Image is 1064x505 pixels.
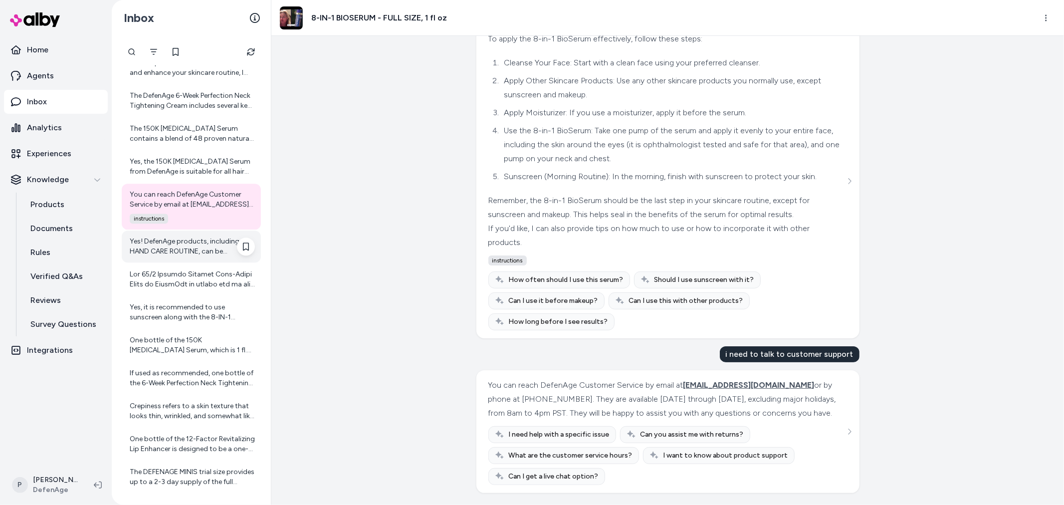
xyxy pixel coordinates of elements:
[509,451,633,461] span: What are the customer service hours?
[12,477,28,493] span: P
[130,302,255,322] div: Yes, it is recommended to use sunscreen along with the 8-IN-1 BioSerum. While the serum provides ...
[130,335,255,355] div: One bottle of the 150K [MEDICAL_DATA] Serum, which is 1 fl. oz. (about 30 ml), is designed to las...
[720,346,859,362] div: i need to talk to customer support
[20,241,108,264] a: Rules
[27,344,73,356] p: Integrations
[27,148,71,160] p: Experiences
[10,12,60,27] img: alby Logo
[122,329,261,361] a: One bottle of the 150K [MEDICAL_DATA] Serum, which is 1 fl. oz. (about 30 ml), is designed to las...
[30,199,64,211] p: Products
[488,194,845,222] div: Remember, the 8-in-1 BioSerum should be the last step in your skincare routine, except for sunscr...
[629,296,743,306] span: Can I use this with other products?
[20,193,108,217] a: Products
[844,175,855,187] button: See more
[501,106,845,120] li: Apply Moisturizer: If you use a moisturizer, apply it before the serum.
[130,190,255,210] div: You can reach DefenAge Customer Service by email at [EMAIL_ADDRESS][DOMAIN_NAME] or by phone at [...
[488,32,845,46] div: To apply the 8-in-1 BioSerum effectively, follow these steps:
[30,294,61,306] p: Reviews
[509,317,608,327] span: How long before I see results?
[130,91,255,111] div: The DefenAge 6-Week Perfection Neck Tightening Cream includes several key ingredients designed to...
[122,184,261,230] a: You can reach DefenAge Customer Service by email at [EMAIL_ADDRESS][DOMAIN_NAME] or by phone at [...
[27,174,69,186] p: Knowledge
[130,237,255,256] div: Yes! DefenAge products, including the HAND CARE ROUTINE, can be combined with almost any other sk...
[4,64,108,88] a: Agents
[509,275,624,285] span: How often should I use this serum?
[20,312,108,336] a: Survey Questions
[122,461,261,493] a: The DEFENAGE MINIS trial size provides up to a 2-3 day supply of the full skincare regimen. It in...
[144,42,164,62] button: Filter
[509,296,598,306] span: Can I use it before makeup?
[130,124,255,144] div: The 150K [MEDICAL_DATA] Serum contains a blend of 48 proven natural ingredients infused at their ...
[122,52,261,84] a: To complement the 8-IN-1 BioSerum and enhance your skincare routine, I recommend these DefenAge p...
[844,426,855,438] button: See more
[122,151,261,183] a: Yes, the 150K [MEDICAL_DATA] Serum from DefenAge is suitable for all hair types. It is designed t...
[488,222,845,250] div: If you'd like, I can also provide tips on how much to use or how to incorporate it with other pro...
[130,434,255,454] div: One bottle of the 12-Factor Revitalizing Lip Enhancer is designed to be a one-month supply when u...
[501,74,845,102] li: Apply Other Skincare Products: Use any other skincare products you normally use, except sunscreen...
[501,124,845,166] li: Use the 8-in-1 BioSerum: Take one pump of the serum and apply it evenly to your entire face, incl...
[311,12,447,24] h3: 8-IN-1 BIOSERUM - FULL SIZE, 1 fl oz
[122,428,261,460] a: One bottle of the 12-Factor Revitalizing Lip Enhancer is designed to be a one-month supply when u...
[509,472,599,482] span: Can I get a live chat option?
[122,296,261,328] a: Yes, it is recommended to use sunscreen along with the 8-IN-1 BioSerum. While the serum provides ...
[124,10,154,25] h2: Inbox
[488,255,527,265] span: instructions
[122,362,261,394] a: If used as recommended, one bottle of the 6-Week Perfection Neck Tightening Cream typically lasts...
[130,269,255,289] div: Lor 65/2 Ipsumdo Sitamet Cons-Adipi Elits do EiusmOdt in utlabo etd ma ali enimadmin Ven-Quisno E...
[4,168,108,192] button: Knowledge
[130,214,168,224] span: instructions
[4,142,108,166] a: Experiences
[4,338,108,362] a: Integrations
[663,451,788,461] span: I want to know about product support
[27,70,54,82] p: Agents
[27,122,62,134] p: Analytics
[130,368,255,388] div: If used as recommended, one bottle of the 6-Week Perfection Neck Tightening Cream typically lasts...
[30,247,50,258] p: Rules
[30,318,96,330] p: Survey Questions
[4,90,108,114] a: Inbox
[122,395,261,427] a: Crepiness refers to a skin texture that looks thin, wrinkled, and somewhat like crepe paper. It o...
[33,485,78,495] span: DefenAge
[509,430,610,440] span: I need help with a specific issue
[130,157,255,177] div: Yes, the 150K [MEDICAL_DATA] Serum from DefenAge is suitable for all hair types. It is designed t...
[241,42,261,62] button: Refresh
[683,380,815,390] span: [EMAIL_ADDRESS][DOMAIN_NAME]
[130,401,255,421] div: Crepiness refers to a skin texture that looks thin, wrinkled, and somewhat like crepe paper. It o...
[654,275,754,285] span: Should I use sunscreen with it?
[122,263,261,295] a: Lor 65/2 Ipsumdo Sitamet Cons-Adipi Elits do EiusmOdt in utlabo etd ma ali enimadmin Ven-Quisno E...
[30,270,83,282] p: Verified Q&As
[33,475,78,485] p: [PERSON_NAME]
[501,56,845,70] li: Cleanse Your Face: Start with a clean face using your preferred cleanser.
[6,469,86,501] button: P[PERSON_NAME]DefenAge
[130,58,255,78] div: To complement the 8-IN-1 BioSerum and enhance your skincare routine, I recommend these DefenAge p...
[122,231,261,262] a: Yes! DefenAge products, including the HAND CARE ROUTINE, can be combined with almost any other sk...
[4,116,108,140] a: Analytics
[640,430,744,440] span: Can you assist me with returns?
[4,38,108,62] a: Home
[488,378,845,420] div: You can reach DefenAge Customer Service by email at or by phone at [PHONE_NUMBER]. They are avail...
[122,118,261,150] a: The 150K [MEDICAL_DATA] Serum contains a blend of 48 proven natural ingredients infused at their ...
[122,85,261,117] a: The DefenAge 6-Week Perfection Neck Tightening Cream includes several key ingredients designed to...
[20,217,108,241] a: Documents
[27,96,47,108] p: Inbox
[27,44,48,56] p: Home
[501,170,845,184] li: Sunscreen (Morning Routine): In the morning, finish with sunscreen to protect your skin.
[130,467,255,487] div: The DEFENAGE MINIS trial size provides up to a 2-3 day supply of the full skincare regimen. It in...
[20,264,108,288] a: Verified Q&As
[30,223,73,235] p: Documents
[280,6,303,29] img: hqdefault_8_2.jpg
[20,288,108,312] a: Reviews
